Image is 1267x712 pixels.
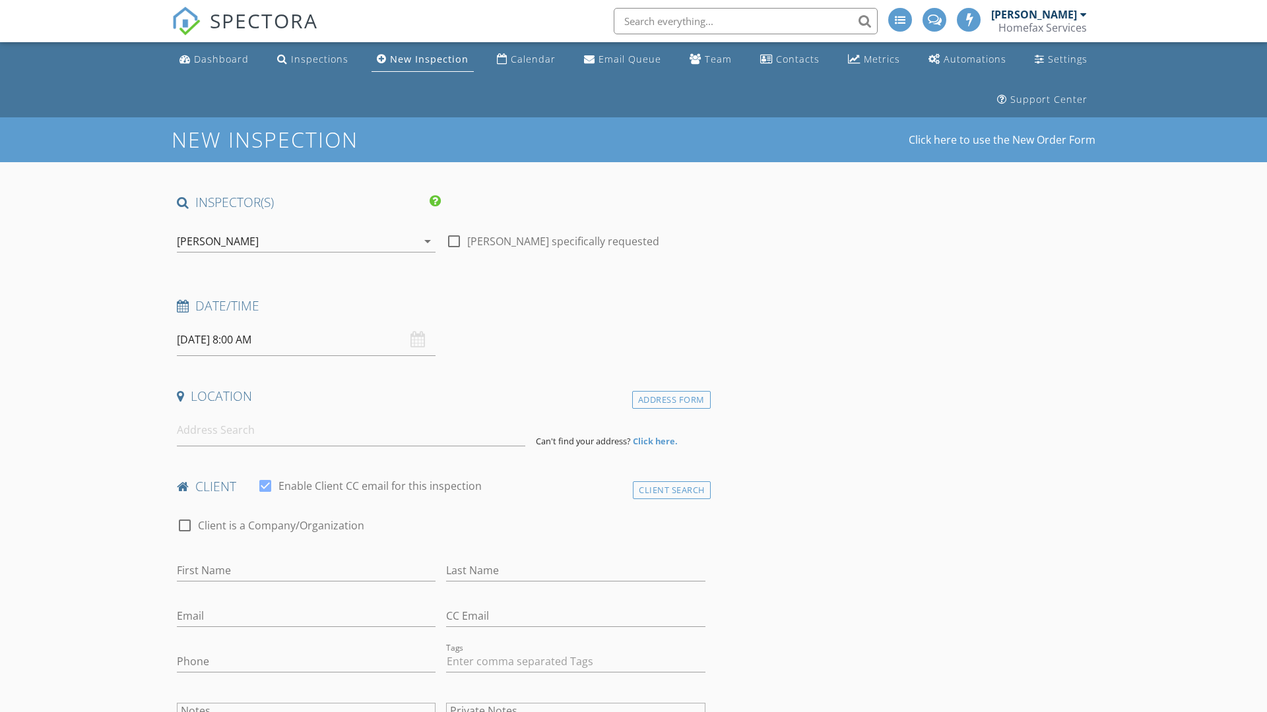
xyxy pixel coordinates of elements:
a: Team [684,47,737,72]
div: Email Queue [599,53,661,65]
div: Support Center [1010,93,1088,105]
a: Calendar [492,47,561,72]
h4: INSPECTOR(S) [177,194,441,211]
h1: New Inspection [172,128,464,151]
a: New Inspection [372,47,474,72]
img: The Best Home Inspection Software - Spectora [172,7,201,36]
a: Inspections [272,47,354,72]
div: Inspections [291,53,348,65]
a: Contacts [755,47,825,72]
div: New Inspection [390,53,469,65]
i: arrow_drop_down [420,233,436,249]
div: Client Search [633,481,711,499]
label: [PERSON_NAME] specifically requested [467,235,659,248]
input: Select date [177,324,436,356]
a: Settings [1029,47,1093,72]
div: [PERSON_NAME] [991,8,1077,21]
div: Automations [944,53,1006,65]
a: Metrics [843,47,905,72]
div: [PERSON_NAME] [177,235,259,247]
input: Address Search [177,414,525,446]
a: Dashboard [174,47,254,72]
strong: Click here. [633,435,678,447]
label: Enable Client CC email for this inspection [278,479,482,492]
a: Click here to use the New Order Form [909,134,1095,145]
input: Search everything... [614,8,878,34]
span: Can't find your address? [536,435,631,447]
div: Address Form [632,391,711,409]
div: Team [705,53,732,65]
label: Client is a Company/Organization [198,519,364,532]
h4: client [177,478,705,495]
div: Metrics [864,53,900,65]
a: Support Center [992,88,1093,112]
div: Settings [1048,53,1088,65]
div: Contacts [776,53,820,65]
h4: Location [177,388,705,405]
div: Homefax Services [998,21,1087,34]
div: Dashboard [194,53,249,65]
h4: Date/Time [177,297,705,314]
a: SPECTORA [172,18,318,45]
a: Automations (Advanced) [923,47,1012,72]
span: SPECTORA [210,7,318,34]
a: Email Queue [579,47,666,72]
div: Calendar [511,53,556,65]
